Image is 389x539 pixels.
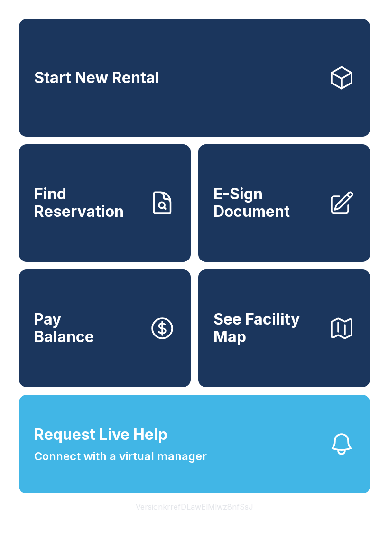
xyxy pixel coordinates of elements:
span: Connect with a virtual manager [34,448,207,465]
span: Start New Rental [34,69,159,87]
span: See Facility Map [213,311,321,345]
button: PayBalance [19,269,191,387]
a: Start New Rental [19,19,370,137]
a: Find Reservation [19,144,191,262]
button: Request Live HelpConnect with a virtual manager [19,395,370,493]
button: See Facility Map [198,269,370,387]
span: Request Live Help [34,423,167,446]
button: VersionkrrefDLawElMlwz8nfSsJ [128,493,261,520]
span: Find Reservation [34,186,141,220]
a: E-Sign Document [198,144,370,262]
span: Pay Balance [34,311,94,345]
span: E-Sign Document [213,186,321,220]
